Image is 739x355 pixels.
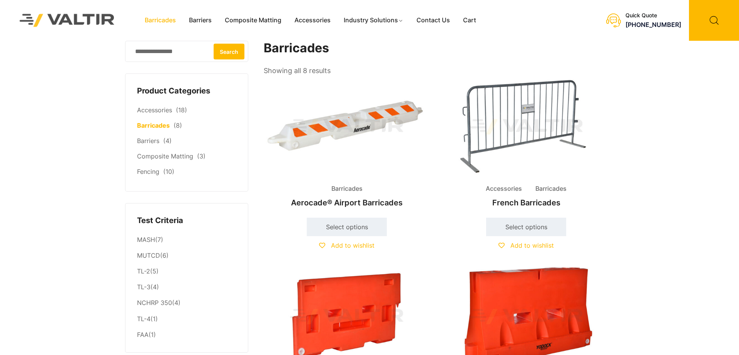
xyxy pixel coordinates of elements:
[486,218,566,236] a: Select options for “French Barricades”
[264,77,430,211] a: BarricadesAerocade® Airport Barricades
[443,194,609,211] h2: French Barricades
[218,15,288,26] a: Composite Matting
[137,299,172,307] a: NCHRP 350
[137,252,160,259] a: MUTCD
[264,194,430,211] h2: Aerocade® Airport Barricades
[137,331,149,338] a: FAA
[137,283,150,291] a: TL-3
[137,85,236,97] h4: Product Categories
[137,267,150,275] a: TL-2
[138,15,182,26] a: Barricades
[182,15,218,26] a: Barriers
[137,311,236,327] li: (1)
[625,12,681,19] div: Quick Quote
[163,168,174,175] span: (10)
[137,122,170,129] a: Barricades
[137,106,172,114] a: Accessories
[174,122,182,129] span: (8)
[137,280,236,295] li: (4)
[264,64,331,77] p: Showing all 8 results
[443,77,609,211] a: Accessories BarricadesFrench Barricades
[163,137,172,145] span: (4)
[410,15,456,26] a: Contact Us
[307,218,387,236] a: Select options for “Aerocade® Airport Barricades”
[137,168,159,175] a: Fencing
[137,264,236,280] li: (5)
[137,215,236,227] h4: Test Criteria
[288,15,337,26] a: Accessories
[137,236,155,243] a: MASH
[10,4,125,37] img: Valtir Rentals
[456,15,483,26] a: Cart
[137,137,159,145] a: Barriers
[137,315,150,323] a: TL-4
[326,183,368,195] span: Barricades
[337,15,410,26] a: Industry Solutions
[331,242,375,249] span: Add to wishlist
[530,183,572,195] span: Barricades
[319,242,375,249] a: Add to wishlist
[480,183,528,195] span: Accessories
[137,152,193,160] a: Composite Matting
[510,242,554,249] span: Add to wishlist
[498,242,554,249] a: Add to wishlist
[137,232,236,248] li: (7)
[137,327,236,341] li: (1)
[214,43,244,59] button: Search
[264,41,610,56] h1: Barricades
[176,106,187,114] span: (18)
[197,152,206,160] span: (3)
[137,248,236,264] li: (6)
[625,21,681,28] a: [PHONE_NUMBER]
[137,295,236,311] li: (4)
